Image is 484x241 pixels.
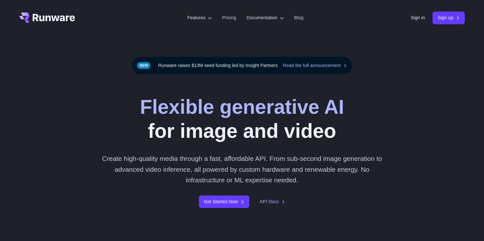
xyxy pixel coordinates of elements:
strong: Flexible generative AI [140,96,344,118]
a: Blog [294,14,303,21]
a: API Docs [260,198,285,205]
a: Sign up [432,12,465,24]
label: Documentation [246,14,284,21]
a: Read the full announcement [283,62,347,69]
p: Create high-quality media through a fast, affordable API. From sub-second image generation to adv... [100,153,385,185]
div: Runware raises $13M seed funding led by Insight Partners [132,56,352,75]
h1: for image and video [140,95,344,143]
a: Go to / [19,12,75,23]
a: Get Started Now [199,195,249,208]
label: Features [187,14,212,21]
a: Pricing [222,14,236,21]
a: Sign in [411,14,425,21]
